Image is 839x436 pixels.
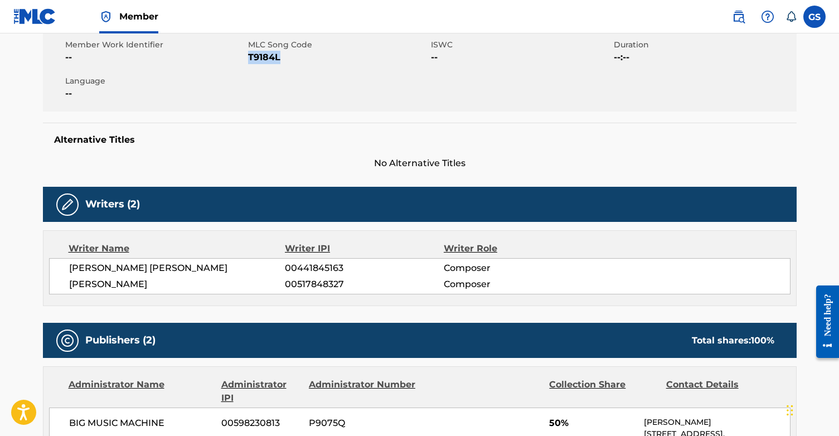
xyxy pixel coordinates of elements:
div: Help [756,6,779,28]
span: Composer [444,278,588,291]
div: Notifications [785,11,797,22]
span: -- [65,87,245,100]
iframe: Chat Widget [783,382,839,436]
span: 100 % [751,335,774,346]
div: Writer Name [69,242,285,255]
span: T9184L [248,51,428,64]
div: Writer Role [444,242,588,255]
span: P9075Q [309,416,417,430]
div: Collection Share [549,378,657,405]
div: Administrator Number [309,378,417,405]
a: Public Search [728,6,750,28]
div: Drag [787,394,793,427]
span: No Alternative Titles [43,157,797,170]
span: BIG MUSIC MACHINE [69,416,214,430]
span: 00598230813 [221,416,300,430]
div: User Menu [803,6,826,28]
div: Contact Details [666,378,774,405]
span: -- [65,51,245,64]
span: 50% [549,416,636,430]
h5: Writers (2) [85,198,140,211]
div: Writer IPI [285,242,444,255]
span: ISWC [431,39,611,51]
span: Language [65,75,245,87]
span: MLC Song Code [248,39,428,51]
span: Composer [444,261,588,275]
span: Member Work Identifier [65,39,245,51]
img: search [732,10,745,23]
p: [PERSON_NAME] [644,416,789,428]
img: MLC Logo [13,8,56,25]
img: help [761,10,774,23]
div: Administrator Name [69,378,213,405]
span: Duration [614,39,794,51]
div: Administrator IPI [221,378,300,405]
span: Member [119,10,158,23]
span: [PERSON_NAME] [69,278,285,291]
img: Writers [61,198,74,211]
h5: Alternative Titles [54,134,785,146]
span: --:-- [614,51,794,64]
img: Publishers [61,334,74,347]
img: Top Rightsholder [99,10,113,23]
div: Total shares: [692,334,774,347]
span: 00441845163 [285,261,443,275]
span: [PERSON_NAME] [PERSON_NAME] [69,261,285,275]
span: -- [431,51,611,64]
h5: Publishers (2) [85,334,156,347]
span: 00517848327 [285,278,443,291]
iframe: Resource Center [808,277,839,366]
